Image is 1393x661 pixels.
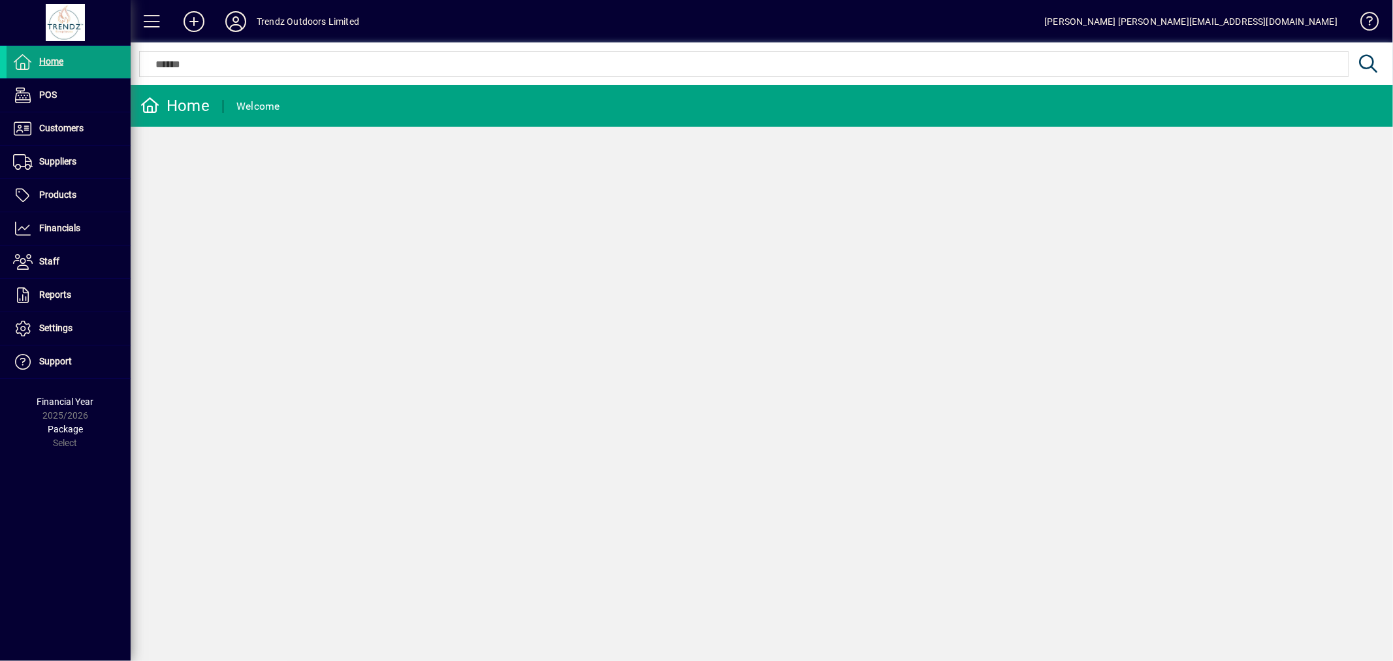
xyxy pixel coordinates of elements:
[39,89,57,100] span: POS
[173,10,215,33] button: Add
[39,156,76,167] span: Suppliers
[39,256,59,266] span: Staff
[1044,11,1337,32] div: [PERSON_NAME] [PERSON_NAME][EMAIL_ADDRESS][DOMAIN_NAME]
[37,396,94,407] span: Financial Year
[48,424,83,434] span: Package
[7,212,131,245] a: Financials
[257,11,359,32] div: Trendz Outdoors Limited
[215,10,257,33] button: Profile
[7,146,131,178] a: Suppliers
[39,289,71,300] span: Reports
[7,112,131,145] a: Customers
[39,189,76,200] span: Products
[39,123,84,133] span: Customers
[1351,3,1377,45] a: Knowledge Base
[7,246,131,278] a: Staff
[39,356,72,366] span: Support
[7,179,131,212] a: Products
[7,312,131,345] a: Settings
[7,79,131,112] a: POS
[7,279,131,312] a: Reports
[39,56,63,67] span: Home
[7,346,131,378] a: Support
[39,323,72,333] span: Settings
[236,96,280,117] div: Welcome
[140,95,210,116] div: Home
[39,223,80,233] span: Financials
